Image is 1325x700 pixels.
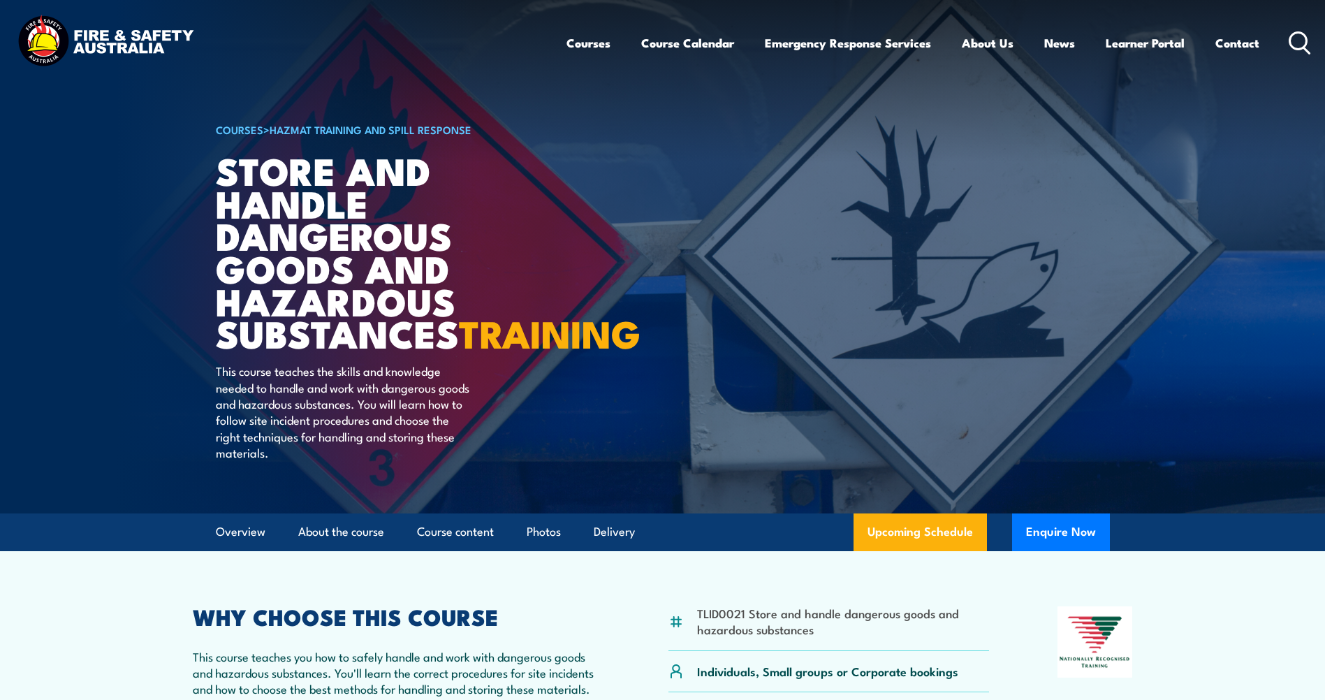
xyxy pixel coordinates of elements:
[566,24,610,61] a: Courses
[1057,606,1133,678] img: Nationally Recognised Training logo.
[1106,24,1185,61] a: Learner Portal
[962,24,1013,61] a: About Us
[270,122,471,137] a: HAZMAT Training and Spill Response
[216,154,561,349] h1: Store And Handle Dangerous Goods and Hazardous Substances
[765,24,931,61] a: Emergency Response Services
[641,24,734,61] a: Course Calendar
[417,513,494,550] a: Course content
[216,513,265,550] a: Overview
[216,121,561,138] h6: >
[527,513,561,550] a: Photos
[216,363,471,460] p: This course teaches the skills and knowledge needed to handle and work with dangerous goods and h...
[1215,24,1259,61] a: Contact
[697,605,990,638] li: TLID0021 Store and handle dangerous goods and hazardous substances
[594,513,635,550] a: Delivery
[193,606,601,626] h2: WHY CHOOSE THIS COURSE
[298,513,384,550] a: About the course
[1012,513,1110,551] button: Enquire Now
[697,663,958,679] p: Individuals, Small groups or Corporate bookings
[854,513,987,551] a: Upcoming Schedule
[1044,24,1075,61] a: News
[193,648,601,697] p: This course teaches you how to safely handle and work with dangerous goods and hazardous substanc...
[216,122,263,137] a: COURSES
[459,303,640,361] strong: TRAINING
